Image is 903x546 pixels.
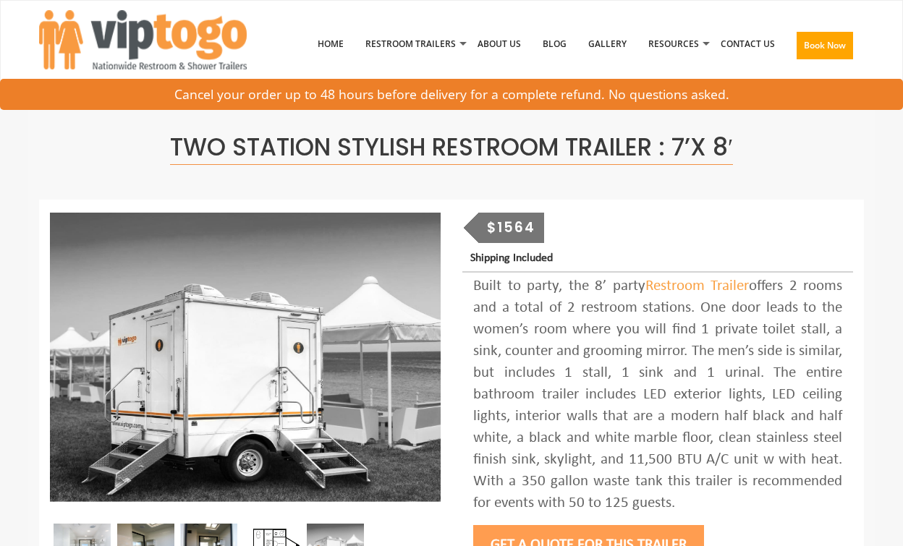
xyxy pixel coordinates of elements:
[786,7,864,90] a: Book Now
[470,249,853,268] p: Shipping Included
[355,7,467,82] a: Restroom Trailers
[39,10,247,69] img: VIPTOGO
[467,7,532,82] a: About Us
[50,213,441,502] img: A mini restroom trailer with two separate stations and separate doors for males and females
[845,488,903,546] button: Live Chat
[532,7,577,82] a: Blog
[577,7,637,82] a: Gallery
[478,213,545,243] div: $1564
[473,276,842,514] div: Built to party, the 8’ party offers 2 rooms and a total of 2 restroom stations. One door leads to...
[645,278,750,294] a: Restroom Trailer
[307,7,355,82] a: Home
[170,130,733,165] span: Two Station Stylish Restroom Trailer : 7’x 8′
[637,7,710,82] a: Resources
[797,32,853,59] button: Book Now
[710,7,786,82] a: Contact Us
